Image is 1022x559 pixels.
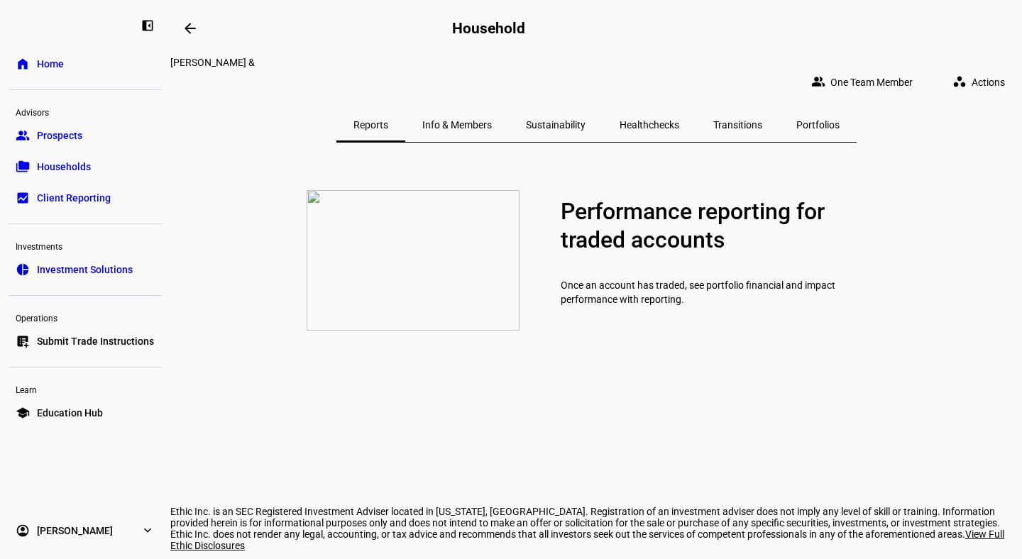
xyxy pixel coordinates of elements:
eth-mat-symbol: pie_chart [16,262,30,277]
mat-icon: arrow_backwards [182,20,199,37]
eth-mat-symbol: list_alt_add [16,334,30,348]
img: report-zero.png [307,190,520,331]
span: Submit Trade Instructions [37,334,154,348]
eth-mat-symbol: expand_more [141,524,155,538]
span: Households [37,160,91,174]
span: Transitions [713,120,762,130]
a: pie_chartInvestment Solutions [9,255,162,284]
span: Sustainability [526,120,586,130]
span: View Full Ethic Disclosures [170,528,1004,551]
eth-mat-symbol: account_circle [16,524,30,538]
eth-mat-symbol: bid_landscape [16,191,30,205]
eth-mat-symbol: left_panel_close [141,18,155,33]
p: Once an account has traded, see portfolio financial and impact performance with reporting. [561,264,837,321]
span: Client Reporting [37,191,111,205]
div: Brandon Russell & [170,57,1022,68]
eth-mat-symbol: group [16,128,30,143]
div: Learn [9,379,162,399]
mat-icon: workspaces [952,74,967,89]
span: Investment Solutions [37,262,133,277]
div: Ethic Inc. is an SEC Registered Investment Adviser located in [US_STATE], [GEOGRAPHIC_DATA]. Regi... [170,506,1022,551]
a: groupProspects [9,121,162,150]
span: Healthchecks [620,120,679,130]
a: homeHome [9,50,162,78]
div: Investments [9,236,162,255]
eth-mat-symbol: school [16,406,30,420]
span: Info & Members [422,120,492,130]
span: Home [37,57,64,71]
span: One Team Member [830,68,913,96]
span: Actions [972,68,1005,96]
span: Portfolios [796,120,840,130]
div: Operations [9,307,162,327]
button: One Team Member [800,68,930,96]
a: folder_copyHouseholds [9,153,162,181]
eth-mat-symbol: folder_copy [16,160,30,174]
mat-icon: group [811,74,825,89]
eth-quick-actions: Actions [930,68,1022,96]
p: Performance reporting for traded accounts [561,197,837,254]
button: Actions [941,68,1022,96]
eth-mat-symbol: home [16,57,30,71]
span: Education Hub [37,406,103,420]
h2: Household [452,20,524,37]
a: bid_landscapeClient Reporting [9,184,162,212]
span: [PERSON_NAME] [37,524,113,538]
span: Reports [353,120,388,130]
span: Prospects [37,128,82,143]
div: Advisors [9,101,162,121]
